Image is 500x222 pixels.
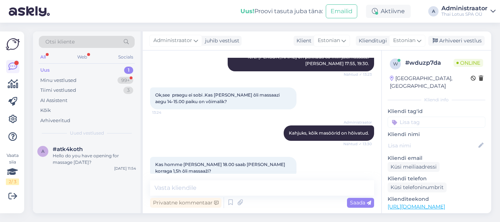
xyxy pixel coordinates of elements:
[350,199,371,206] span: Saada
[117,52,135,62] div: Socials
[388,162,440,172] div: Küsi meiliaadressi
[388,117,485,128] input: Lisa tag
[6,178,19,185] div: 2 / 3
[441,5,488,11] div: Administraator
[388,154,485,162] p: Kliendi email
[294,37,311,45] div: Klient
[124,67,133,74] div: 1
[40,67,50,74] div: Uus
[428,36,485,46] div: Arhiveeri vestlus
[40,97,67,104] div: AI Assistent
[388,97,485,103] div: Kliendi info
[53,153,136,166] div: Hello do you have opening for massage [DATE]?
[150,198,221,208] div: Privaatne kommentaar
[388,195,485,203] p: Klienditeekond
[202,37,239,45] div: juhib vestlust
[153,37,192,45] span: Administraator
[40,107,51,114] div: Kõik
[6,152,19,185] div: Vaata siia
[53,146,83,153] span: #atk4koth
[155,162,286,174] span: Kas homme [PERSON_NAME] 18.00 saab [PERSON_NAME] korraga 1,5h õli massaaži?
[405,59,454,67] div: # wduzp7da
[41,148,45,154] span: a
[441,11,488,17] div: Thai Lotus SPA OÜ
[388,203,445,210] a: [URL][DOMAIN_NAME]
[76,52,89,62] div: Web
[388,142,477,150] input: Lisa nimi
[45,38,75,46] span: Otsi kliente
[393,61,398,67] span: w
[318,37,340,45] span: Estonian
[388,175,485,183] p: Kliendi telefon
[366,5,411,18] div: Aktiivne
[388,183,447,192] div: Küsi telefoninumbrit
[343,141,372,147] span: Nähtud ✓ 13:30
[289,130,369,136] span: Kahjuks, kõik masöörid on hõivatud.
[344,72,372,77] span: Nähtud ✓ 13:23
[123,87,133,94] div: 3
[70,130,104,136] span: Uued vestlused
[40,87,76,94] div: Tiimi vestlused
[356,37,387,45] div: Klienditugi
[393,37,415,45] span: Estonian
[388,131,485,138] p: Kliendi nimi
[40,77,77,84] div: Minu vestlused
[152,110,180,115] span: 13:24
[240,7,323,16] div: Proovi tasuta juba täna:
[344,120,372,125] span: Administraator
[114,166,136,171] div: [DATE] 11:54
[428,6,439,16] div: A
[454,59,483,67] span: Online
[155,92,281,104] span: Ok,see praegu ei sobi .Kas [PERSON_NAME] õli massaazi aegu 14-15.00 paiku on võimalik?
[388,213,485,219] p: Vaata edasi ...
[441,5,496,17] a: AdministraatorThai Lotus SPA OÜ
[40,117,70,124] div: Arhiveeritud
[240,8,254,15] b: Uus!
[117,77,133,84] div: 99+
[6,37,20,51] img: Askly Logo
[326,4,357,18] button: Emailid
[39,52,47,62] div: All
[390,75,471,90] div: [GEOGRAPHIC_DATA], [GEOGRAPHIC_DATA]
[388,108,485,115] p: Kliendi tag'id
